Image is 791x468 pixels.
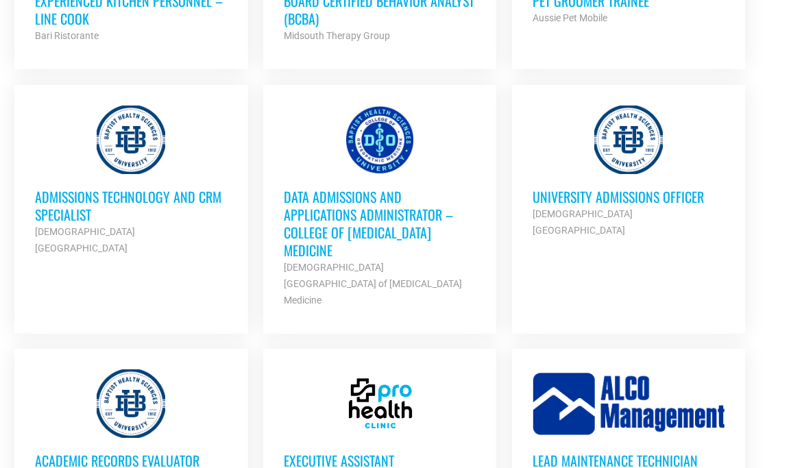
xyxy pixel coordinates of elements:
[284,188,476,259] h3: Data Admissions and Applications Administrator – College of [MEDICAL_DATA] Medicine
[263,85,496,329] a: Data Admissions and Applications Administrator – College of [MEDICAL_DATA] Medicine [DEMOGRAPHIC_...
[533,12,607,23] strong: Aussie Pet Mobile
[14,85,247,277] a: Admissions Technology and CRM Specialist [DEMOGRAPHIC_DATA][GEOGRAPHIC_DATA]
[512,85,745,259] a: University Admissions Officer [DEMOGRAPHIC_DATA][GEOGRAPHIC_DATA]
[533,208,633,236] strong: [DEMOGRAPHIC_DATA][GEOGRAPHIC_DATA]
[533,188,725,206] h3: University Admissions Officer
[35,30,99,41] strong: Bari Ristorante
[35,188,227,223] h3: Admissions Technology and CRM Specialist
[284,30,390,41] strong: Midsouth Therapy Group
[35,226,135,254] strong: [DEMOGRAPHIC_DATA][GEOGRAPHIC_DATA]
[284,262,462,306] strong: [DEMOGRAPHIC_DATA][GEOGRAPHIC_DATA] of [MEDICAL_DATA] Medicine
